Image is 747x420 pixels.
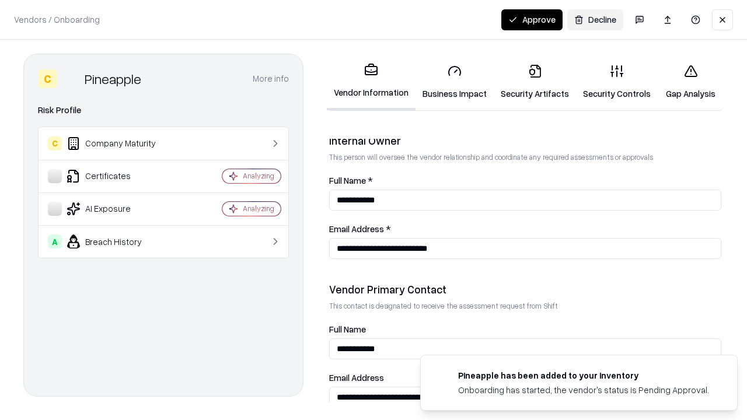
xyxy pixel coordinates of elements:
[48,235,62,249] div: A
[327,54,416,110] a: Vendor Information
[329,373,721,382] label: Email Address
[329,301,721,311] p: This contact is designated to receive the assessment request from Shift
[576,55,658,109] a: Security Controls
[48,136,187,150] div: Company Maturity
[253,68,289,89] button: More info
[567,9,623,30] button: Decline
[458,384,709,396] div: Onboarding has started, the vendor's status is Pending Approval.
[329,176,721,185] label: Full Name *
[85,69,141,88] div: Pineapple
[48,136,62,150] div: C
[38,103,289,117] div: Risk Profile
[329,282,721,296] div: Vendor Primary Contact
[658,55,724,109] a: Gap Analysis
[458,369,709,381] div: Pineapple has been added to your inventory
[243,204,274,213] div: Analyzing
[329,134,721,148] div: Internal Owner
[435,369,449,383] img: pineappleenergy.com
[329,225,721,233] label: Email Address *
[61,69,80,88] img: Pineapple
[48,235,187,249] div: Breach History
[329,152,721,162] p: This person will oversee the vendor relationship and coordinate any required assessments or appro...
[494,55,576,109] a: Security Artifacts
[416,55,494,109] a: Business Impact
[501,9,563,30] button: Approve
[243,171,274,181] div: Analyzing
[14,13,100,26] p: Vendors / Onboarding
[329,325,721,334] label: Full Name
[38,69,57,88] div: C
[48,202,187,216] div: AI Exposure
[48,169,187,183] div: Certificates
